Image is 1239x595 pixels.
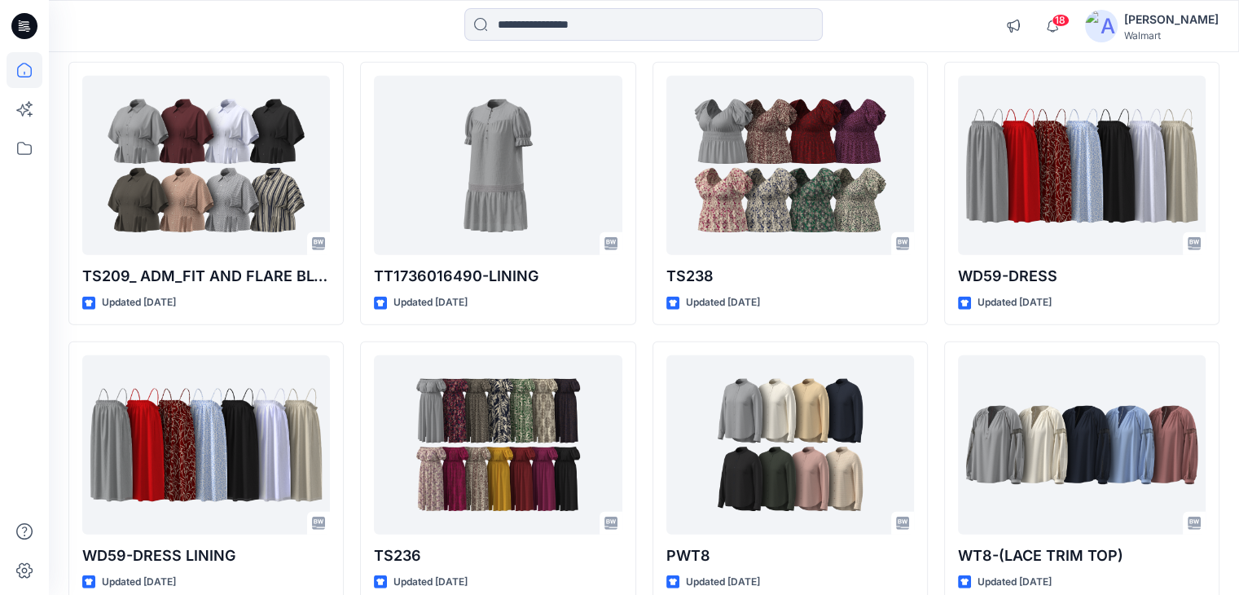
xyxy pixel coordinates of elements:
[686,294,760,311] p: Updated [DATE]
[666,265,914,288] p: TS238
[82,76,330,255] a: TS209_ ADM_FIT AND FLARE BLOUSE
[666,544,914,567] p: PWT8
[666,76,914,255] a: TS238
[1124,10,1219,29] div: [PERSON_NAME]
[374,265,622,288] p: TT1736016490-LINING
[958,355,1206,535] a: WT8-(LACE TRIM TOP)
[1052,14,1070,27] span: 18
[102,574,176,591] p: Updated [DATE]
[1124,29,1219,42] div: Walmart
[374,76,622,255] a: TT1736016490-LINING
[82,265,330,288] p: TS209_ ADM_FIT AND FLARE BLOUSE
[82,355,330,535] a: WD59-DRESS LINING
[958,76,1206,255] a: WD59-DRESS
[102,294,176,311] p: Updated [DATE]
[666,355,914,535] a: PWT8
[978,574,1052,591] p: Updated [DATE]
[686,574,760,591] p: Updated [DATE]
[393,294,468,311] p: Updated [DATE]
[82,544,330,567] p: WD59-DRESS LINING
[1085,10,1118,42] img: avatar
[374,544,622,567] p: TS236
[374,355,622,535] a: TS236
[958,265,1206,288] p: WD59-DRESS
[393,574,468,591] p: Updated [DATE]
[958,544,1206,567] p: WT8-(LACE TRIM TOP)
[978,294,1052,311] p: Updated [DATE]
